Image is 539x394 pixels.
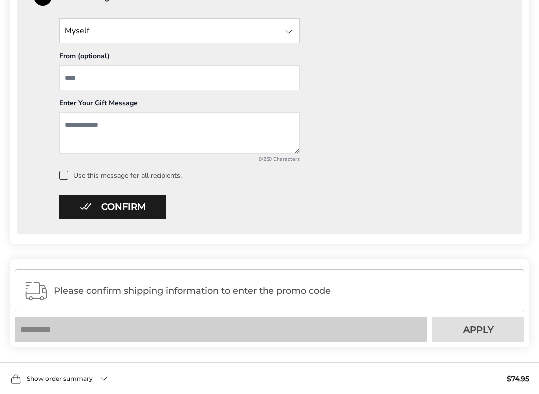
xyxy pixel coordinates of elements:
button: Apply [432,317,524,342]
span: Apply [463,325,494,334]
label: Use this message for all recipients. [59,171,505,180]
span: Show order summary [27,376,93,382]
div: Enter Your Gift Message [59,98,300,112]
div: 0/250 Characters [59,156,300,163]
textarea: Add a message [59,112,300,154]
div: From (optional) [59,51,300,65]
span: Please confirm shipping information to enter the promo code [54,286,515,296]
input: State [59,18,300,43]
input: From [59,65,300,90]
span: $74.95 [507,375,529,382]
button: Confirm button [59,195,166,219]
